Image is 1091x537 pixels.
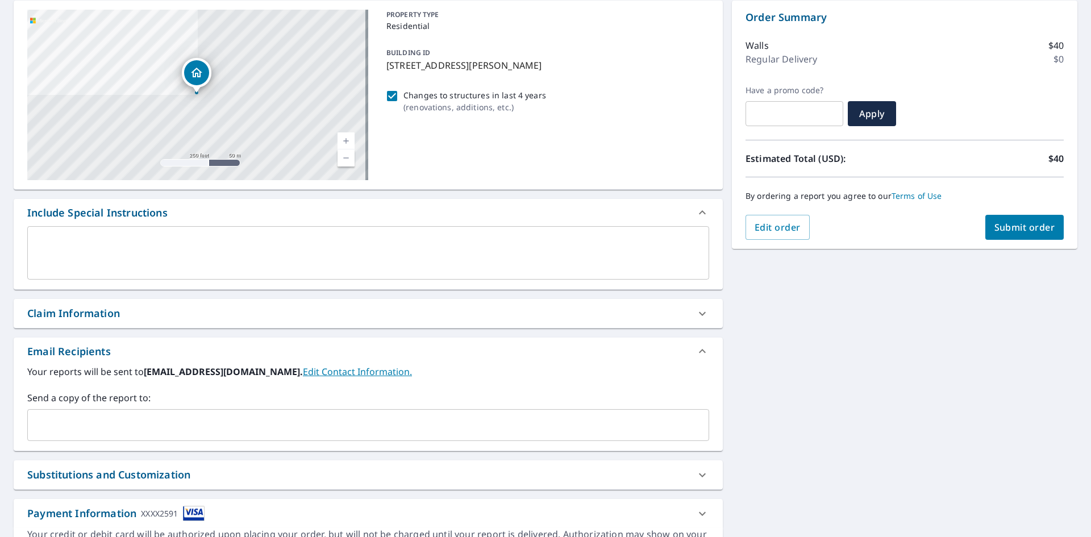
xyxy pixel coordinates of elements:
label: Your reports will be sent to [27,365,709,378]
p: [STREET_ADDRESS][PERSON_NAME] [386,59,705,72]
span: Submit order [994,221,1055,234]
div: Email Recipients [27,344,111,359]
label: Send a copy of the report to: [27,391,709,405]
p: PROPERTY TYPE [386,10,705,20]
div: Dropped pin, building 1, Residential property, 16 E Meyers St Pittsburgh, PA 15210 [182,58,211,93]
a: Current Level 17, Zoom In [338,132,355,149]
button: Submit order [985,215,1064,240]
label: Have a promo code? [746,85,843,95]
a: Terms of Use [892,190,942,201]
div: Claim Information [27,306,120,321]
p: By ordering a report you agree to our [746,191,1064,201]
button: Apply [848,101,896,126]
span: Edit order [755,221,801,234]
div: Include Special Instructions [14,199,723,226]
button: Edit order [746,215,810,240]
div: Payment Information [27,506,205,521]
p: Walls [746,39,769,52]
p: Residential [386,20,705,32]
p: Regular Delivery [746,52,817,66]
a: EditContactInfo [303,365,412,378]
div: Claim Information [14,299,723,328]
img: cardImage [183,506,205,521]
div: Include Special Instructions [27,205,168,220]
div: Payment InformationXXXX2591cardImage [14,499,723,528]
p: ( renovations, additions, etc. ) [403,101,546,113]
p: Changes to structures in last 4 years [403,89,546,101]
div: Email Recipients [14,338,723,365]
p: BUILDING ID [386,48,430,57]
p: $40 [1048,152,1064,165]
p: $40 [1048,39,1064,52]
b: [EMAIL_ADDRESS][DOMAIN_NAME]. [144,365,303,378]
a: Current Level 17, Zoom Out [338,149,355,166]
div: Substitutions and Customization [14,460,723,489]
p: Estimated Total (USD): [746,152,905,165]
p: Order Summary [746,10,1064,25]
div: Substitutions and Customization [27,467,190,482]
div: XXXX2591 [141,506,178,521]
p: $0 [1053,52,1064,66]
span: Apply [857,107,887,120]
